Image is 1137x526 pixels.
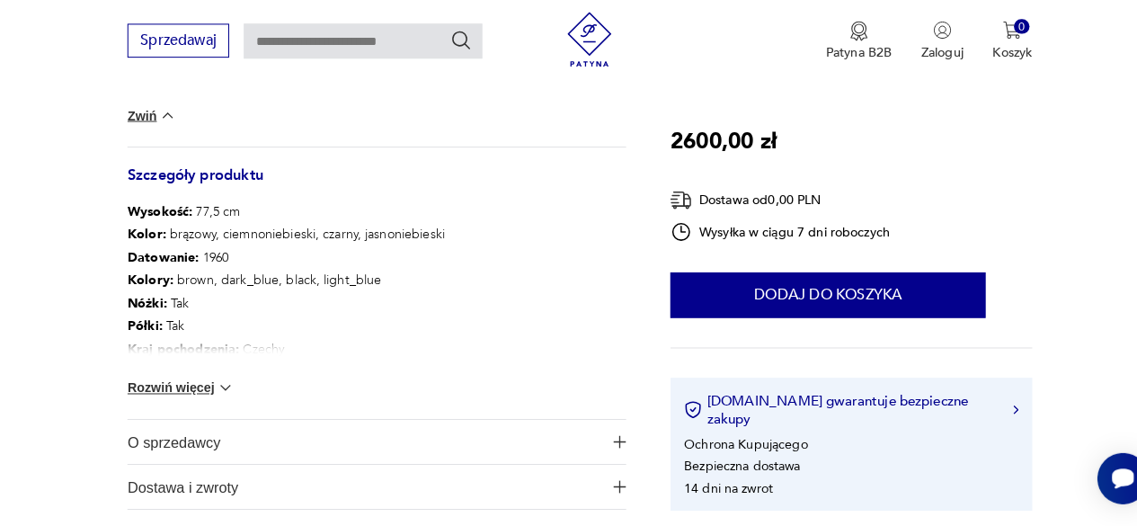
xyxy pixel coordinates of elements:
[915,31,933,49] img: Ikonka użytkownika
[125,321,159,338] b: Półki :
[983,31,1001,49] img: Ikona koszyka
[810,53,875,70] p: Patyna B2B
[657,132,761,166] p: 2600,00 zł
[125,466,614,509] button: Ikona plusaDostawa i zwroty
[657,227,873,248] div: Wysyłka w ciągu 7 dni roboczych
[671,394,999,430] button: [DOMAIN_NAME] gwarantuje bezpieczne zakupy
[993,407,999,416] img: Ikona strzałki w prawo
[155,114,173,132] img: chevron down
[125,422,614,465] button: Ikona plusaO sprzedawcy
[125,176,614,206] h3: Szczegóły produktu
[125,318,436,341] p: Tak
[671,436,792,453] li: Ochrona Kupującego
[125,228,436,251] p: brązowy, ciemnoniebieski, czarny, jasnoniebieski
[125,273,436,296] p: brown, dark_blue, black, light_blue
[833,31,851,50] img: Ikona medalu
[125,254,195,271] b: Datowanie :
[671,479,758,496] li: 14 dni na zwrot
[125,299,164,316] b: Nóżki :
[212,381,230,399] img: chevron down
[601,481,614,494] img: Ikona plusa
[125,251,436,273] p: 1960
[1076,454,1126,504] iframe: Smartsupp widget button
[551,22,605,76] img: Patyna - sklep z meblami i dekoracjami vintage
[657,195,679,218] img: Ikona dostawy
[125,45,225,58] a: Sprzedawaj
[973,31,1012,70] button: 0Koszyk
[125,381,229,399] button: Rozwiń więcej
[973,53,1012,70] p: Koszyk
[125,276,170,293] b: Kolory :
[125,114,173,132] button: Zwiń
[810,31,875,70] a: Ikona medaluPatyna B2B
[125,209,189,226] b: Wysokość :
[125,231,163,248] b: Kolor:
[671,458,785,475] li: Bezpieczna dostawa
[125,296,436,318] p: Tak
[657,277,966,322] button: Dodaj do koszyka
[994,29,1009,44] div: 0
[125,466,590,509] span: Dostawa i zwroty
[810,31,875,70] button: Patyna B2B
[125,33,225,67] button: Sprzedawaj
[125,206,436,228] p: 77,5 cm
[903,31,945,70] button: Zaloguj
[125,343,235,361] b: Kraj pochodzenia :
[601,437,614,450] img: Ikona plusa
[903,53,945,70] p: Zaloguj
[657,195,873,218] div: Dostawa od 0,00 PLN
[125,341,436,363] p: Czechy
[671,403,688,421] img: Ikona certyfikatu
[125,422,590,465] span: O sprzedawcy
[441,39,463,60] button: Szukaj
